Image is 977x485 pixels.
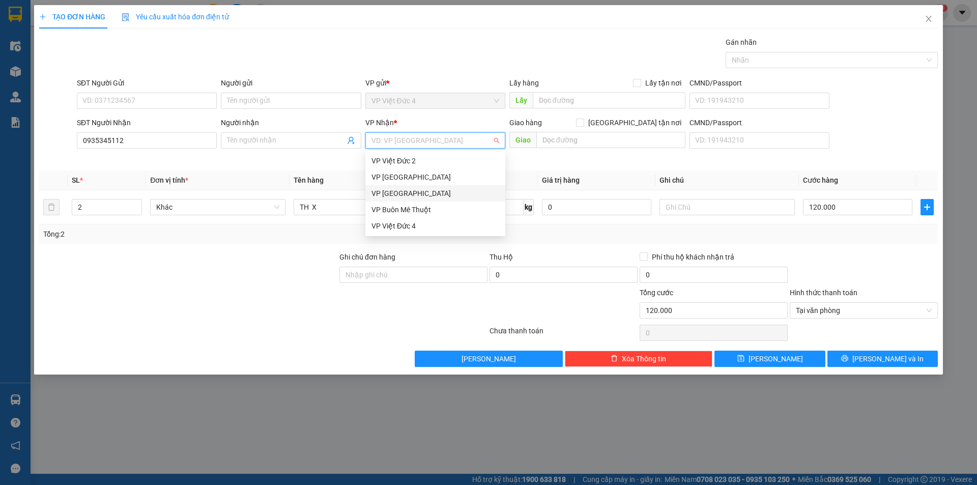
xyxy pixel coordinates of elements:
[462,353,516,364] span: [PERSON_NAME]
[533,92,685,108] input: Dọc đường
[371,93,499,108] span: VP Việt Đức 4
[43,229,377,240] div: Tổng: 2
[365,185,505,202] div: VP Sài Gòn
[641,77,685,89] span: Lấy tận nơi
[72,176,80,184] span: SL
[542,176,580,184] span: Giá trị hàng
[841,355,848,363] span: printer
[43,199,60,215] button: delete
[565,351,713,367] button: deleteXóa Thông tin
[659,199,795,215] input: Ghi Chú
[737,355,744,363] span: save
[347,136,355,145] span: user-add
[122,13,130,21] img: icon
[640,289,673,297] span: Tổng cước
[749,353,803,364] span: [PERSON_NAME]
[365,119,394,127] span: VP Nhận
[536,132,685,148] input: Dọc đường
[648,251,738,263] span: Phí thu hộ khách nhận trả
[371,220,499,232] div: VP Việt Đức 4
[726,38,757,46] label: Gán nhãn
[39,13,105,21] span: TẠO ĐƠN HÀNG
[714,351,825,367] button: save[PERSON_NAME]
[221,117,361,128] div: Người nhận
[294,176,324,184] span: Tên hàng
[371,188,499,199] div: VP [GEOGRAPHIC_DATA]
[689,117,829,128] div: CMND/Passport
[655,170,799,190] th: Ghi chú
[371,172,499,183] div: VP [GEOGRAPHIC_DATA]
[339,267,487,283] input: Ghi chú đơn hàng
[156,199,279,215] span: Khác
[150,176,188,184] span: Đơn vị tính
[365,202,505,218] div: VP Buôn Mê Thuột
[77,117,217,128] div: SĐT Người Nhận
[622,353,666,364] span: Xóa Thông tin
[925,15,933,23] span: close
[365,153,505,169] div: VP Việt Đức 2
[509,119,542,127] span: Giao hàng
[489,325,639,343] div: Chưa thanh toán
[365,150,505,161] div: Văn phòng không hợp lệ
[611,355,618,363] span: delete
[796,303,932,318] span: Tại văn phòng
[852,353,924,364] span: [PERSON_NAME] và In
[509,92,533,108] span: Lấy
[914,5,943,34] button: Close
[339,253,395,261] label: Ghi chú đơn hàng
[365,169,505,185] div: VP Thủ Đức
[921,203,933,211] span: plus
[803,176,838,184] span: Cước hàng
[294,199,429,215] input: VD: Bàn, Ghế
[689,77,829,89] div: CMND/Passport
[371,204,499,215] div: VP Buôn Mê Thuột
[39,13,46,20] span: plus
[509,132,536,148] span: Giao
[365,218,505,234] div: VP Việt Đức 4
[827,351,938,367] button: printer[PERSON_NAME] và In
[122,13,229,21] span: Yêu cầu xuất hóa đơn điện tử
[415,351,563,367] button: [PERSON_NAME]
[542,199,651,215] input: 0
[524,199,534,215] span: kg
[77,77,217,89] div: SĐT Người Gửi
[365,77,505,89] div: VP gửi
[490,253,513,261] span: Thu Hộ
[790,289,857,297] label: Hình thức thanh toán
[509,79,539,87] span: Lấy hàng
[371,155,499,166] div: VP Việt Đức 2
[221,77,361,89] div: Người gửi
[921,199,934,215] button: plus
[584,117,685,128] span: [GEOGRAPHIC_DATA] tận nơi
